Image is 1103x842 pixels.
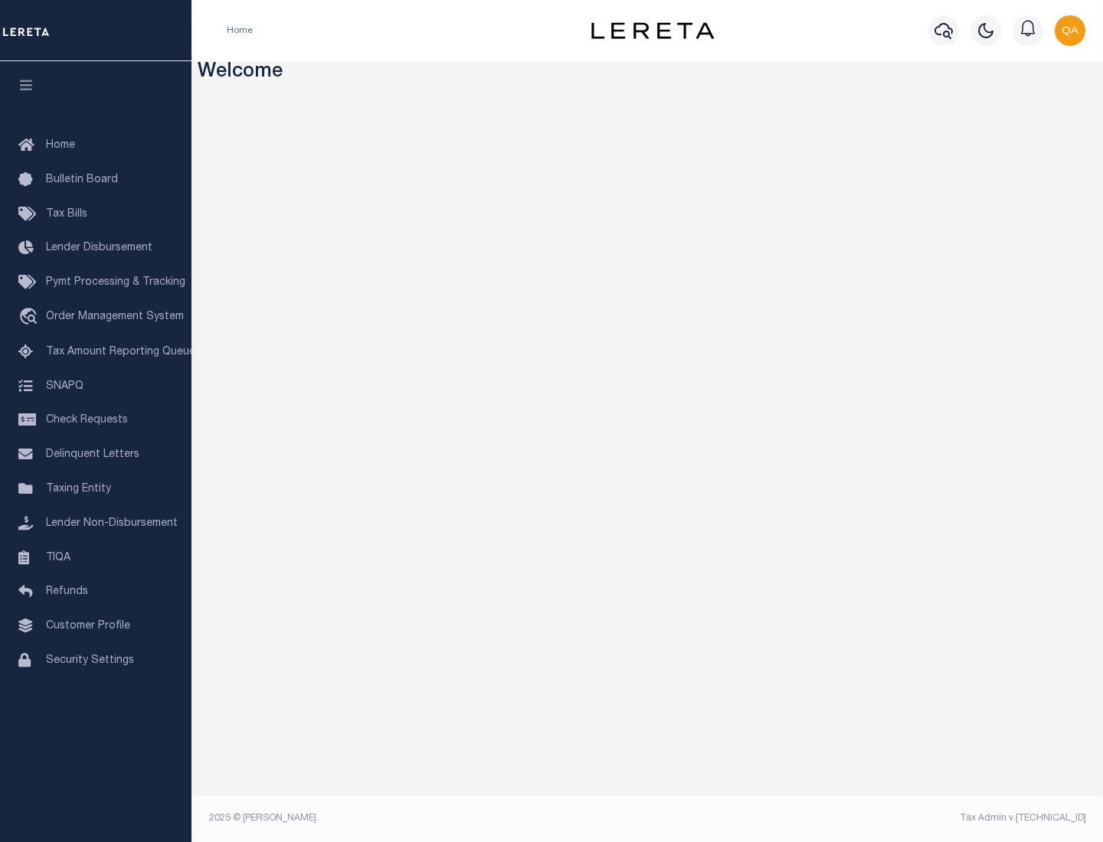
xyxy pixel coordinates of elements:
span: Tax Bills [46,209,87,220]
span: Taxing Entity [46,484,111,494]
span: TIQA [46,552,70,563]
div: Tax Admin v.[TECHNICAL_ID] [659,811,1086,825]
span: Tax Amount Reporting Queue [46,347,195,357]
span: Delinquent Letters [46,449,139,460]
i: travel_explore [18,308,43,328]
span: Bulletin Board [46,175,118,185]
img: svg+xml;base64,PHN2ZyB4bWxucz0iaHR0cDovL3d3dy53My5vcmcvMjAwMC9zdmciIHBvaW50ZXItZXZlbnRzPSJub25lIi... [1055,15,1085,46]
span: Home [46,140,75,151]
li: Home [227,24,253,38]
div: 2025 © [PERSON_NAME]. [198,811,648,825]
span: Order Management System [46,312,184,322]
span: Refunds [46,586,88,597]
img: logo-dark.svg [591,22,714,39]
span: Security Settings [46,655,134,666]
span: Lender Disbursement [46,243,152,253]
span: Lender Non-Disbursement [46,518,178,529]
span: Customer Profile [46,621,130,631]
span: Pymt Processing & Tracking [46,277,185,288]
span: Check Requests [46,415,128,426]
h3: Welcome [198,61,1098,85]
span: SNAPQ [46,380,83,391]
